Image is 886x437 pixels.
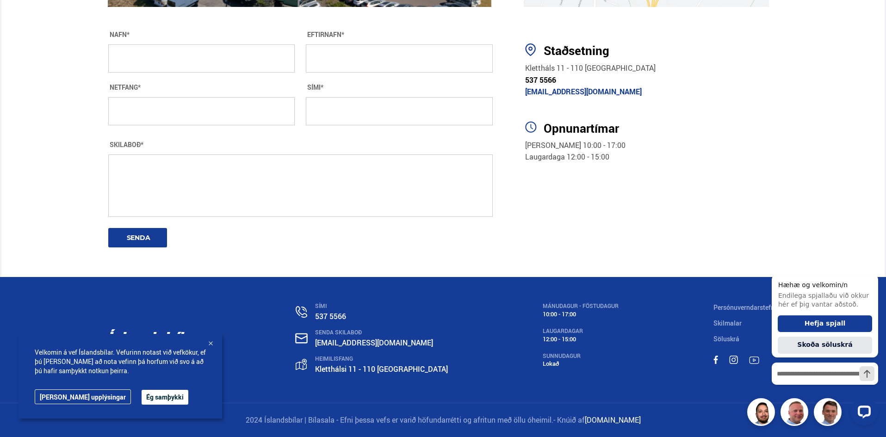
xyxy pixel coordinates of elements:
span: [PERSON_NAME] 10:00 - 17:00 Laugardaga 12:00 - 15:00 [525,140,626,162]
h3: Opnunartímar [544,121,778,135]
a: [DOMAIN_NAME] [585,415,641,425]
div: Staðsetning [544,43,778,58]
div: NAFN* [108,31,295,38]
a: [EMAIL_ADDRESS][DOMAIN_NAME] [315,338,433,348]
img: 5L2kbIWUWlfci3BR.svg [525,121,537,133]
button: Ég samþykki [142,390,188,405]
a: Persónuverndarstefna [713,303,778,312]
div: SÍMI [315,303,448,309]
span: - Knúið af [553,415,585,425]
a: Kletthálsi 11 - 110 [GEOGRAPHIC_DATA] [315,364,448,374]
p: 2024 Íslandsbílar | Bílasala - Efni þessa vefs er varið höfundarrétti og afritun með öllu óheimil. [108,415,778,425]
img: sWpC3iNHV7nfMC_m.svg [713,356,718,364]
div: HEIMILISFANG [315,356,448,362]
a: Skilmalar [713,319,742,327]
div: Lokað [543,360,619,367]
img: MACT0LfU9bBTv6h5.svg [729,356,738,364]
a: Klettháls 11 - 110 [GEOGRAPHIC_DATA] [525,63,656,73]
div: LAUGARDAGAR [543,328,619,334]
div: EFTIRNAFN* [306,31,493,38]
div: 10:00 - 17:00 [543,311,619,318]
span: Velkomin á vef Íslandsbílar. Vefurinn notast við vefkökur, ef þú [PERSON_NAME] að nota vefinn þá ... [35,348,206,375]
div: SENDA SKILABOÐ [315,329,448,336]
a: Söluskrá [713,334,739,343]
div: SUNNUDAGUR [543,353,619,359]
img: nhp88E3Fdnt1Opn2.png [749,400,776,427]
a: [PERSON_NAME] upplýsingar [35,389,131,404]
div: 12:00 - 15:00 [543,336,619,343]
img: pw9sMCDar5Ii6RG5.svg [525,43,536,56]
div: MÁNUDAGUR - FÖSTUDAGUR [543,303,619,309]
img: gp4YpyYFnEr45R34.svg [296,359,307,370]
img: TPE2foN3MBv8dG_-.svg [749,357,759,364]
button: SENDA [108,228,167,247]
div: SKILABOÐ* [108,141,493,148]
iframe: LiveChat chat widget [764,257,882,433]
a: [EMAIL_ADDRESS][DOMAIN_NAME] [525,86,642,97]
img: nHj8e-n-aHgjukTg.svg [295,333,308,344]
div: SÍMI* [306,84,493,91]
img: n0V2lOsqF3l1V2iz.svg [296,306,307,318]
a: 537 5566 [525,75,556,85]
div: NETFANG* [108,84,295,91]
a: 537 5566 [315,311,346,321]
